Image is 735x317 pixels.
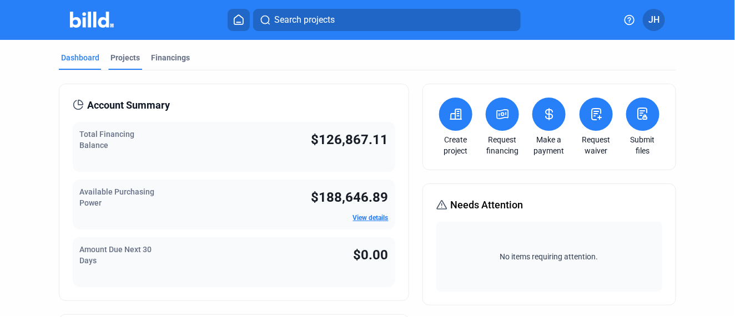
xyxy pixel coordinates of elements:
span: No items requiring attention. [441,251,658,262]
span: $0.00 [354,247,389,263]
span: Needs Attention [451,197,523,213]
span: Amount Due Next 30 Days [79,245,152,265]
span: Available Purchasing Power [79,187,154,207]
img: Billd Company Logo [70,12,114,28]
a: Submit files [623,134,662,156]
a: Request waiver [577,134,616,156]
a: View details [353,214,389,222]
a: Create project [436,134,475,156]
div: Dashboard [61,52,99,63]
span: JH [648,13,660,27]
span: $188,646.89 [311,190,389,205]
span: Account Summary [87,98,170,113]
div: Projects [110,52,140,63]
span: $126,867.11 [311,132,389,147]
button: JH [643,9,665,31]
a: Request financing [483,134,522,156]
a: Make a payment [530,134,568,156]
span: Search projects [274,13,335,27]
button: Search projects [253,9,521,31]
span: Total Financing Balance [79,130,134,150]
div: Financings [151,52,190,63]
